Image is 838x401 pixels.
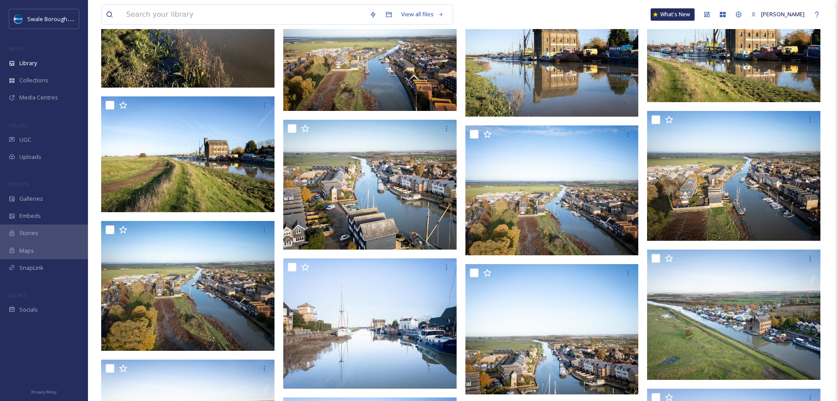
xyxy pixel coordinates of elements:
[19,59,37,67] span: Library
[9,45,24,52] span: MEDIA
[9,292,26,298] span: SOCIALS
[9,181,29,188] span: WIDGETS
[27,15,88,23] span: Swale Borough Council
[19,136,31,144] span: UGC
[397,6,448,23] a: View all files
[647,250,820,380] img: DJI_0272.jpg
[19,212,41,220] span: Embeds
[19,153,41,161] span: Uploads
[101,221,274,351] img: DJI_0284.jpg
[761,10,805,18] span: [PERSON_NAME]
[283,258,457,389] img: DJI_0266.jpg
[19,93,58,102] span: Media Centres
[19,305,38,314] span: Socials
[651,8,695,21] a: What's New
[9,122,28,129] span: COLLECT
[19,195,43,203] span: Galleries
[465,1,639,117] img: 501A8153.jpg
[101,96,274,212] img: 501A8151.jpg
[19,229,38,237] span: Stories
[31,386,57,397] a: Privacy Policy
[14,15,23,23] img: Swale-Borough-Council-default-social-image.png
[465,264,639,394] img: DJI_0277.jpg
[31,389,57,395] span: Privacy Policy
[19,76,48,85] span: Collections
[747,6,809,23] a: [PERSON_NAME]
[19,246,34,255] span: Maps
[283,120,457,250] img: DJI_0278.jpg
[465,125,639,256] img: DJI_0285.jpg
[19,264,44,272] span: SnapLink
[647,111,820,241] img: DJI_0282.jpg
[122,5,365,24] input: Search your library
